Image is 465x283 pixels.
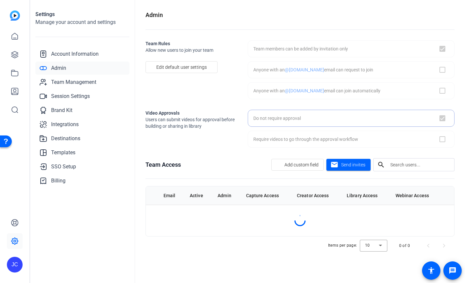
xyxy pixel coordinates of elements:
[271,159,324,171] button: Add custom field
[253,87,380,94] div: Anyone with an email can join automatically
[35,104,129,117] a: Brand Kit
[145,40,237,47] h2: Team Rules
[328,242,357,249] div: Items per page:
[51,135,80,142] span: Destinations
[241,186,292,205] th: Capture Access
[35,76,129,89] a: Team Management
[51,106,72,114] span: Brand Kit
[10,10,20,21] img: blue-gradient.svg
[51,78,96,86] span: Team Management
[399,242,410,249] div: 0 of 0
[284,159,319,171] span: Add custom field
[51,92,90,100] span: Session Settings
[7,257,23,273] div: JC
[341,161,365,168] span: Send invites
[326,159,371,171] button: Send invites
[51,177,66,185] span: Billing
[156,61,207,73] span: Edit default user settings
[330,161,339,169] mat-icon: mail
[292,186,341,205] th: Creator Access
[35,10,129,18] h1: Settings
[145,110,237,116] h2: Video Approvals
[51,64,66,72] span: Admin
[35,18,129,26] h2: Manage your account and settings
[145,116,237,129] span: Users can submit videos for approval before building or sharing in library
[420,238,436,254] button: Previous page
[35,132,129,145] a: Destinations
[35,118,129,131] a: Integrations
[253,46,348,52] div: Team members can be added by invitation only
[51,163,76,171] span: SSO Setup
[253,136,358,142] div: Require videos to go through the approval workflow
[51,121,79,128] span: Integrations
[35,174,129,187] a: Billing
[373,161,389,169] mat-icon: search
[35,90,129,103] a: Session Settings
[436,238,452,254] button: Next page
[390,161,449,169] input: Search users...
[145,47,237,53] span: Allow new users to join your team
[449,267,456,274] mat-icon: message
[158,186,184,205] th: Email
[184,186,212,205] th: Active
[212,186,241,205] th: Admin
[145,61,218,73] button: Edit default user settings
[35,62,129,75] a: Admin
[341,186,390,205] th: Library Access
[35,47,129,61] a: Account Information
[390,186,442,205] th: Webinar Access
[145,160,181,169] h1: Team Access
[253,115,301,122] div: Do not require approval
[35,146,129,159] a: Templates
[285,67,324,72] span: @[DOMAIN_NAME]
[51,50,99,58] span: Account Information
[145,10,163,20] h1: Admin
[285,88,324,93] span: @[DOMAIN_NAME]
[35,160,129,173] a: SSO Setup
[51,149,75,157] span: Templates
[253,66,373,73] div: Anyone with an email can request to join
[427,267,435,274] mat-icon: accessibility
